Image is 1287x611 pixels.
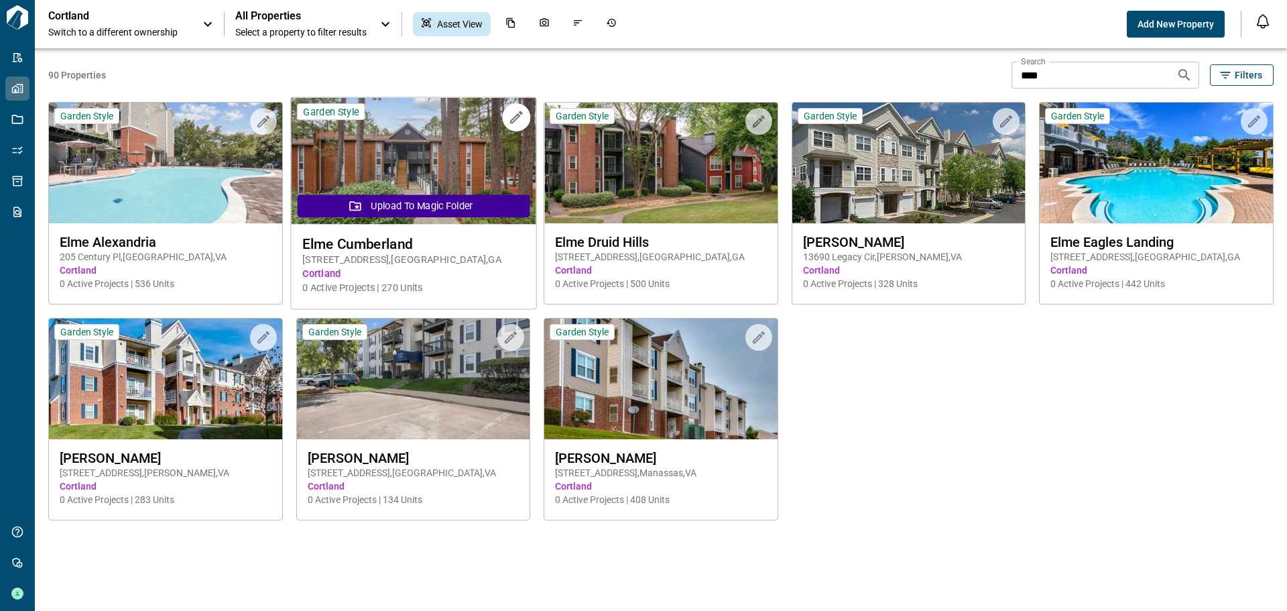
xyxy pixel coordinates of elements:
[49,103,282,223] img: property-asset
[497,12,524,36] div: Documents
[531,12,558,36] div: Photos
[804,110,857,122] span: Garden Style
[1040,103,1273,223] img: property-asset
[803,234,1015,250] span: [PERSON_NAME]
[60,110,113,122] span: Garden Style
[1021,56,1046,67] label: Search
[555,466,767,480] span: [STREET_ADDRESS] , Manassas , VA
[60,250,271,264] span: 205 Century Pl , [GEOGRAPHIC_DATA] , VA
[1210,64,1274,86] button: Filters
[1050,277,1262,290] span: 0 Active Projects | 442 Units
[1252,11,1274,32] button: Open notification feed
[60,466,271,480] span: [STREET_ADDRESS] , [PERSON_NAME] , VA
[598,12,625,36] div: Job History
[48,9,169,23] p: Cortland
[303,105,359,118] span: Garden Style
[302,235,524,252] span: Elme Cumberland
[60,326,113,338] span: Garden Style
[60,277,271,290] span: 0 Active Projects | 536 Units
[555,480,767,493] span: Cortland
[1235,68,1262,82] span: Filters
[564,12,591,36] div: Issues & Info
[555,234,767,250] span: Elme Druid Hills
[555,493,767,506] span: 0 Active Projects | 408 Units
[556,110,609,122] span: Garden Style
[308,326,361,338] span: Garden Style
[1050,234,1262,250] span: Elme Eagles Landing
[302,253,524,267] span: [STREET_ADDRESS] , [GEOGRAPHIC_DATA] , GA
[297,195,529,217] button: Upload to Magic Folder
[413,12,491,36] div: Asset View
[235,9,367,23] span: All Properties
[60,480,271,493] span: Cortland
[803,264,1015,277] span: Cortland
[437,17,483,31] span: Asset View
[49,319,282,439] img: property-asset
[1051,110,1104,122] span: Garden Style
[60,450,271,466] span: [PERSON_NAME]
[544,319,778,439] img: property-asset
[302,281,524,295] span: 0 Active Projects | 270 Units
[555,250,767,264] span: [STREET_ADDRESS] , [GEOGRAPHIC_DATA] , GA
[1050,250,1262,264] span: [STREET_ADDRESS] , [GEOGRAPHIC_DATA] , GA
[555,450,767,466] span: [PERSON_NAME]
[803,250,1015,264] span: 13690 Legacy Cir , [PERSON_NAME] , VA
[60,234,271,250] span: Elme Alexandria
[235,25,367,39] span: Select a property to filter results
[60,493,271,506] span: 0 Active Projects | 283 Units
[792,103,1026,223] img: property-asset
[308,450,519,466] span: [PERSON_NAME]
[1127,11,1225,38] button: Add New Property
[1050,264,1262,277] span: Cortland
[308,493,519,506] span: 0 Active Projects | 134 Units
[291,98,536,225] img: property-asset
[556,326,609,338] span: Garden Style
[60,264,271,277] span: Cortland
[308,466,519,480] span: [STREET_ADDRESS] , [GEOGRAPHIC_DATA] , VA
[1171,62,1198,89] button: Search properties
[297,319,530,439] img: property-asset
[803,277,1015,290] span: 0 Active Projects | 328 Units
[48,25,189,39] span: Switch to a different ownership
[1138,17,1214,31] span: Add New Property
[302,267,524,281] span: Cortland
[555,264,767,277] span: Cortland
[48,68,1006,82] span: 90 Properties
[555,277,767,290] span: 0 Active Projects | 500 Units
[544,103,778,223] img: property-asset
[308,480,519,493] span: Cortland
